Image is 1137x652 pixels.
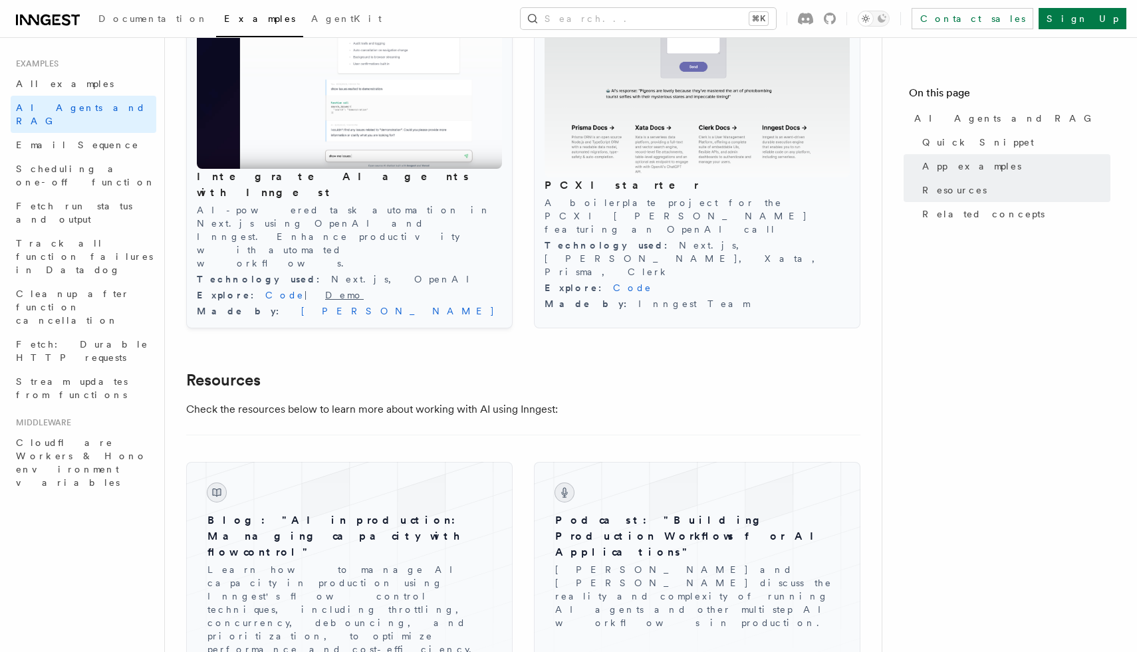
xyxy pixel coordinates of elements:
[207,512,491,560] h3: Blog: "AI in production: Managing capacity with flow control"
[545,473,850,640] a: Podcast: "Building Production Workflows for AI Applications"[PERSON_NAME] and [PERSON_NAME] discu...
[11,282,156,332] a: Cleanup after function cancellation
[216,4,303,37] a: Examples
[912,8,1033,29] a: Contact sales
[16,437,147,488] span: Cloudflare Workers & Hono environment variables
[11,194,156,231] a: Fetch run status and output
[291,306,495,316] a: [PERSON_NAME]
[917,154,1110,178] a: App examples
[224,13,295,24] span: Examples
[917,202,1110,226] a: Related concepts
[197,169,502,201] h3: Integrate AI agents with Inngest
[11,417,71,428] span: Middleware
[555,563,839,629] p: [PERSON_NAME] and [PERSON_NAME] discuss the reality and complexity of running AI agents and other...
[197,306,291,316] span: Made by :
[917,178,1110,202] a: Resources
[11,431,156,494] a: Cloudflare Workers & Hono environment variables
[16,78,114,89] span: All examples
[922,183,987,197] span: Resources
[545,297,850,310] div: Inngest Team
[922,207,1045,221] span: Related concepts
[917,130,1110,154] a: Quick Snippet
[749,12,768,25] kbd: ⌘K
[858,11,890,27] button: Toggle dark mode
[11,157,156,194] a: Scheduling a one-off function
[16,201,132,225] span: Fetch run status and output
[545,240,679,251] span: Technology used :
[311,13,382,24] span: AgentKit
[16,339,148,363] span: Fetch: Durable HTTP requests
[186,371,261,389] a: Resources
[11,332,156,370] a: Fetch: Durable HTTP requests
[16,140,139,150] span: Email Sequence
[90,4,216,36] a: Documentation
[545,239,850,278] div: Next.js, [PERSON_NAME], Xata, Prisma, Clerk
[197,288,502,302] div: |
[11,96,156,133] a: AI Agents and RAG
[98,13,208,24] span: Documentation
[521,8,776,29] button: Search...⌘K
[11,72,156,96] a: All examples
[11,231,156,282] a: Track all function failures in Datadog
[11,133,156,157] a: Email Sequence
[914,112,1098,125] span: AI Agents and RAG
[11,370,156,407] a: Stream updates from functions
[197,274,331,284] span: Technology used :
[197,272,502,286] div: Next.js, OpenAI
[909,106,1110,130] a: AI Agents and RAG
[16,376,128,400] span: Stream updates from functions
[545,177,850,193] h3: PCXI starter
[265,290,305,300] a: Code
[1039,8,1126,29] a: Sign Up
[197,290,265,300] span: Explore :
[16,238,153,275] span: Track all function failures in Datadog
[545,282,613,293] span: Explore :
[922,136,1034,149] span: Quick Snippet
[16,163,156,187] span: Scheduling a one-off function
[303,4,390,36] a: AgentKit
[555,512,839,560] h3: Podcast: "Building Production Workflows for AI Applications"
[545,298,638,309] span: Made by :
[613,282,652,293] a: Code
[545,196,850,236] p: A boilerplate project for the PCXI [PERSON_NAME] featuring an OpenAI call
[11,58,59,69] span: Examples
[16,288,130,326] span: Cleanup after function cancellation
[186,400,718,419] p: Check the resources below to learn more about working with AI using Inngest:
[325,290,364,300] a: Demo
[16,102,146,126] span: AI Agents and RAG
[197,203,502,270] p: AI-powered task automation in Next.js using OpenAI and Inngest. Enhance productivity with automat...
[909,85,1110,106] h4: On this page
[922,160,1021,173] span: App examples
